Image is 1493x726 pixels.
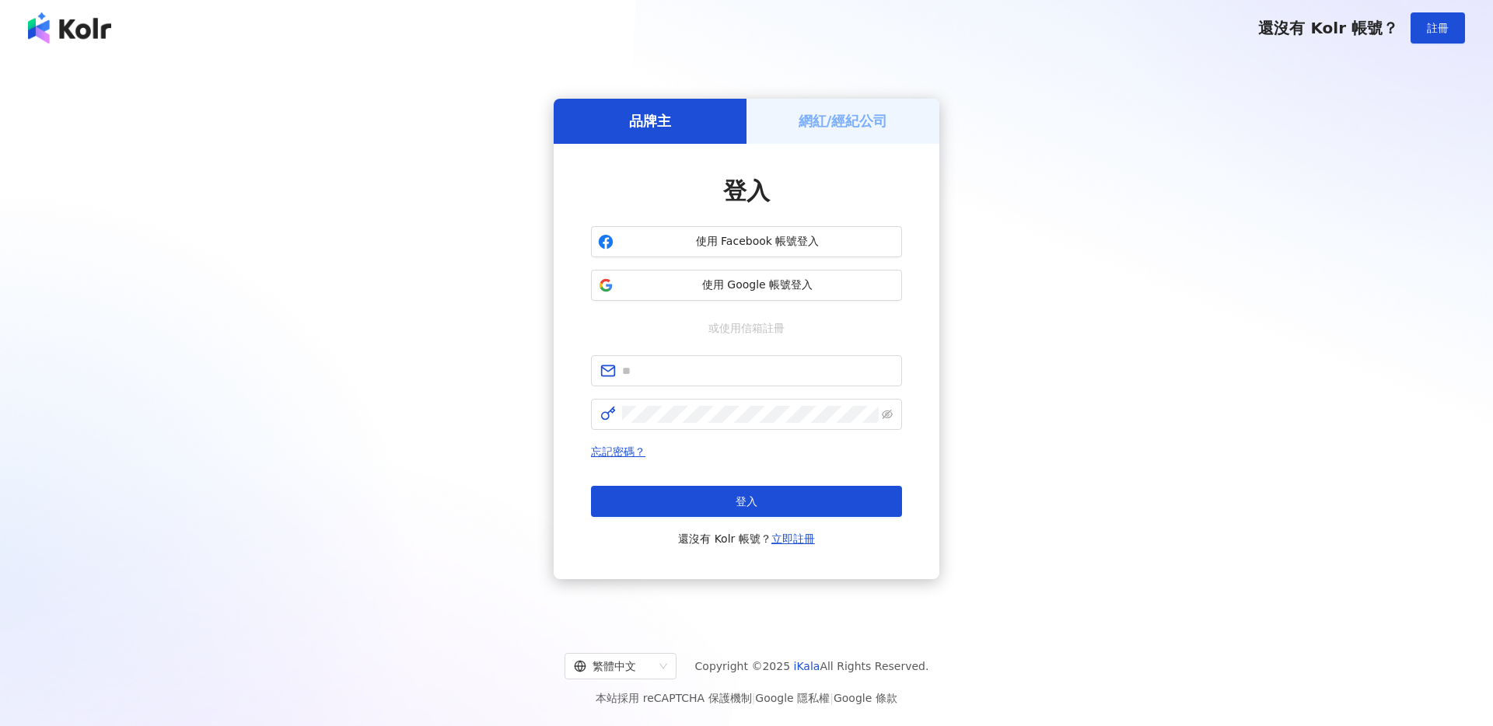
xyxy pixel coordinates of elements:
[591,445,645,458] a: 忘記密碼？
[620,234,895,250] span: 使用 Facebook 帳號登入
[591,226,902,257] button: 使用 Facebook 帳號登入
[596,689,897,707] span: 本站採用 reCAPTCHA 保護機制
[629,111,671,131] h5: 品牌主
[1427,22,1449,34] span: 註冊
[591,486,902,517] button: 登入
[574,654,653,679] div: 繁體中文
[1258,19,1398,37] span: 還沒有 Kolr 帳號？
[882,409,893,420] span: eye-invisible
[695,657,929,675] span: Copyright © 2025 All Rights Reserved.
[834,692,897,704] a: Google 條款
[28,12,111,44] img: logo
[752,692,756,704] span: |
[1411,12,1465,44] button: 註冊
[736,495,757,508] span: 登入
[620,277,895,293] span: 使用 Google 帳號登入
[698,319,795,337] span: 或使用信箱註冊
[771,532,815,545] a: 立即註冊
[678,529,815,548] span: 還沒有 Kolr 帳號？
[723,177,770,204] span: 登入
[799,111,888,131] h5: 網紅/經紀公司
[794,660,820,672] a: iKala
[755,692,830,704] a: Google 隱私權
[591,270,902,301] button: 使用 Google 帳號登入
[830,692,834,704] span: |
